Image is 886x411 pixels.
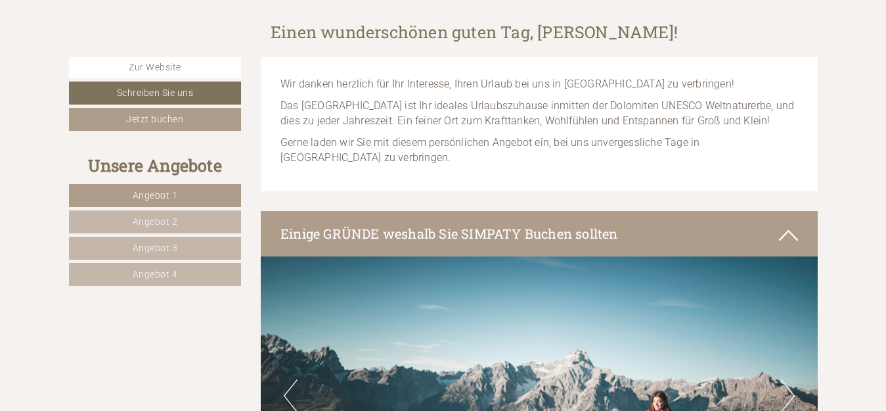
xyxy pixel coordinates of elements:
h1: Einen wunderschönen guten Tag, [PERSON_NAME]! [271,23,678,41]
div: Hotel Simpaty [20,39,211,49]
small: 16:22 [20,64,211,74]
div: Guten Tag, wie können wir Ihnen helfen? [11,36,217,76]
p: Wir danken herzlich für Ihr Interesse, Ihren Urlaub bei uns in [GEOGRAPHIC_DATA] zu verbringen! [280,77,798,92]
div: Einige GRÜNDE weshalb Sie SIMPATY Buchen sollten [261,211,818,256]
div: Unsere Angebote [69,154,242,178]
div: [DATE] [235,11,282,33]
p: Gerne laden wir Sie mit diesem persönlichen Angebot ein, bei uns unvergessliche Tage in [GEOGRAPH... [280,135,798,166]
a: Schreiben Sie uns [69,82,242,105]
a: Jetzt buchen [69,108,242,131]
span: Angebot 4 [133,269,178,279]
span: Angebot 1 [133,190,178,201]
span: Angebot 3 [133,243,178,253]
button: Senden [445,347,518,370]
a: Zur Website [69,57,242,78]
span: Angebot 2 [133,216,178,227]
p: Das [GEOGRAPHIC_DATA] ist Ihr ideales Urlaubszuhause inmitten der Dolomiten UNESCO Weltnaturerbe,... [280,99,798,129]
